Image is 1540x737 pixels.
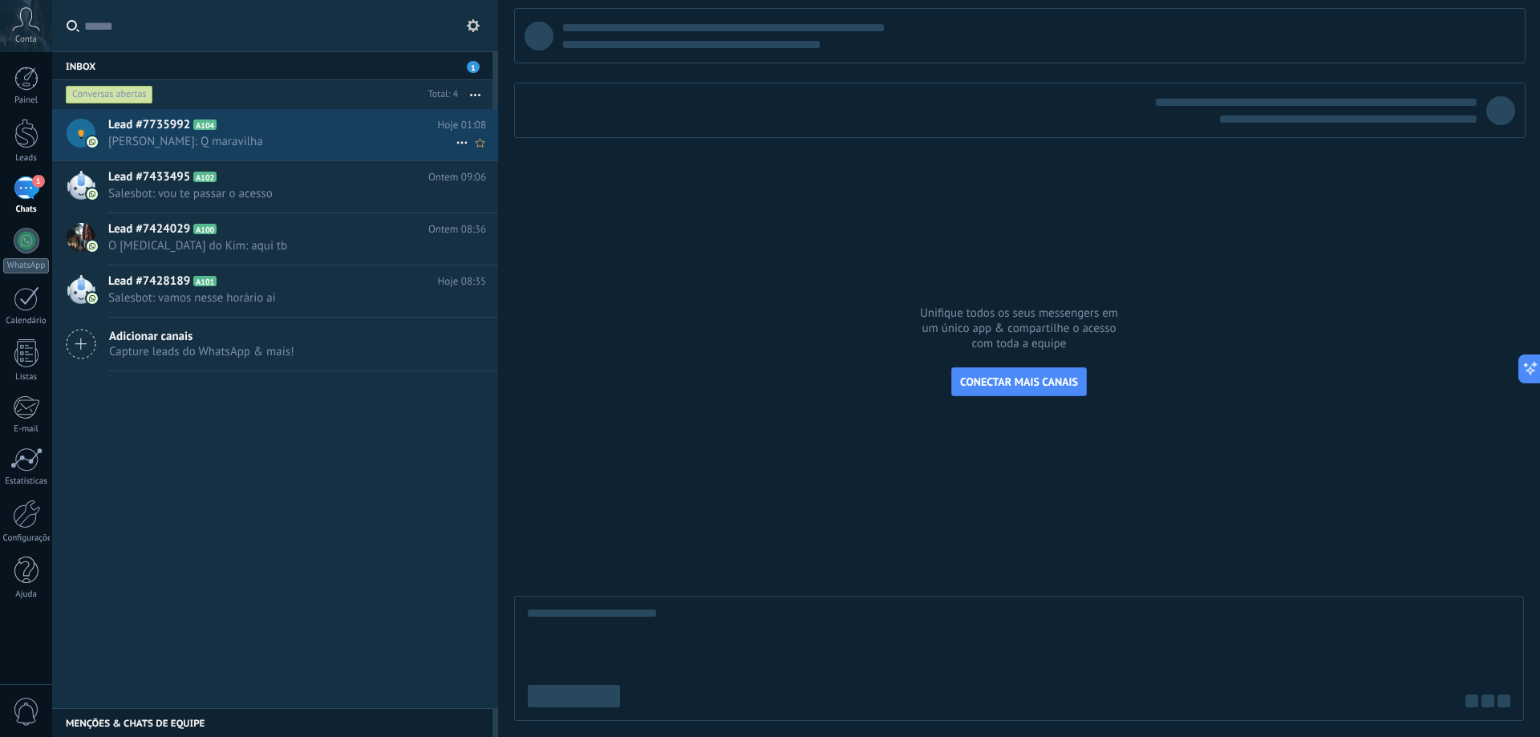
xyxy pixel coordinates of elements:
span: O [MEDICAL_DATA] do Kim: aqui tb [108,238,456,253]
span: Capture leads do WhatsApp & mais! [109,344,294,359]
span: A100 [193,224,217,234]
div: Chats [3,204,50,215]
span: A102 [193,172,217,182]
div: Inbox [52,51,492,80]
span: CONECTAR MAIS CANAIS [960,375,1078,389]
img: com.amocrm.amocrmwa.svg [87,293,98,304]
span: 1 [467,61,480,73]
span: Lead #7433495 [108,169,190,185]
a: Lead #7424029 A100 Ontem 08:36 O [MEDICAL_DATA] do Kim: aqui tb [52,213,498,265]
div: Ajuda [3,589,50,600]
div: E-mail [3,424,50,435]
div: Conversas abertas [66,85,153,104]
span: Salesbot: vamos nesse horário ai [108,290,456,306]
span: Ontem 08:36 [428,221,486,237]
button: CONECTAR MAIS CANAIS [951,367,1087,396]
div: Listas [3,372,50,383]
span: Conta [15,34,37,45]
div: WhatsApp [3,258,49,273]
div: Painel [3,95,50,106]
span: Lead #7735992 [108,117,190,133]
div: Configurações [3,533,50,544]
div: Total: 4 [422,87,458,103]
img: com.amocrm.amocrmwa.svg [87,241,98,252]
span: Hoje 08:35 [438,273,486,290]
span: [PERSON_NAME]: Q maravilha [108,134,456,149]
div: Menções & Chats de equipe [52,708,492,737]
span: 1 [32,175,45,188]
span: Lead #7424029 [108,221,190,237]
span: Ontem 09:06 [428,169,486,185]
span: Salesbot: vou te passar o acesso [108,186,456,201]
span: A104 [193,119,217,130]
button: Mais [458,80,492,109]
span: Lead #7428189 [108,273,190,290]
span: A101 [193,276,217,286]
span: Hoje 01:08 [438,117,486,133]
div: Estatísticas [3,476,50,487]
img: com.amocrm.amocrmwa.svg [87,188,98,200]
a: Lead #7433495 A102 Ontem 09:06 Salesbot: vou te passar o acesso [52,161,498,213]
span: Adicionar canais [109,329,294,344]
img: com.amocrm.amocrmwa.svg [87,136,98,148]
div: Calendário [3,316,50,326]
div: Leads [3,153,50,164]
a: Lead #7735992 A104 Hoje 01:08 [PERSON_NAME]: Q maravilha [52,109,498,160]
a: Lead #7428189 A101 Hoje 08:35 Salesbot: vamos nesse horário ai [52,265,498,317]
